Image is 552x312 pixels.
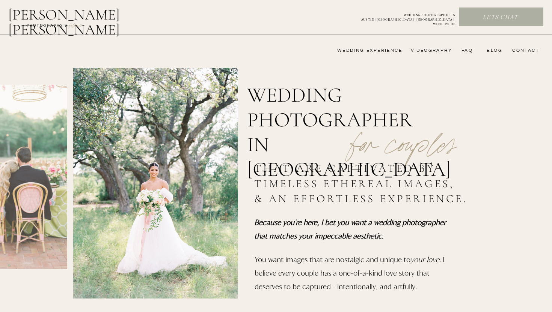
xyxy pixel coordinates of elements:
[409,48,452,54] a: videography
[349,13,455,21] a: WEDDING PHOTOGRAPHER INAUSTIN | [GEOGRAPHIC_DATA] | [GEOGRAPHIC_DATA] | WORLDWIDE
[410,255,439,264] i: your love
[8,7,159,25] a: [PERSON_NAME] [PERSON_NAME]
[254,217,446,240] i: Because you're here, I bet you want a wedding photographer that matches your impeccable aesthetic.
[332,107,475,155] p: for couples
[254,161,471,208] h2: that are captivated by timeless ethereal images, & an effortless experience.
[510,48,539,54] a: CONTACT
[458,48,473,54] a: FAQ
[62,20,89,29] a: FILMs
[255,252,445,299] p: You want images that are nostalgic and unique to . I believe every couple has a one-of-a-kind lov...
[327,48,402,54] a: wedding experience
[23,23,72,32] a: photography &
[247,83,437,139] h1: wedding photographer in [GEOGRAPHIC_DATA]
[484,48,502,54] a: bLog
[459,13,542,22] a: Lets chat
[349,13,455,21] p: WEDDING PHOTOGRAPHER IN AUSTIN | [GEOGRAPHIC_DATA] | [GEOGRAPHIC_DATA] | WORLDWIDE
